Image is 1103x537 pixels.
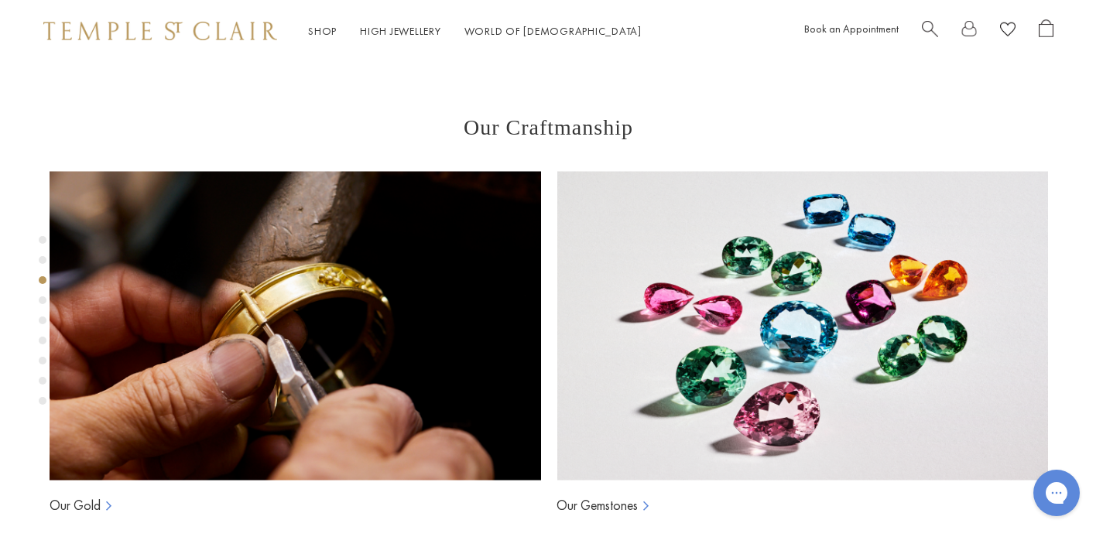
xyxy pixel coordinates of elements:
[464,24,642,38] a: World of [DEMOGRAPHIC_DATA]World of [DEMOGRAPHIC_DATA]
[43,22,277,40] img: Temple St. Clair
[360,24,441,38] a: High JewelleryHigh Jewellery
[50,496,101,515] a: Our Gold
[557,496,638,515] a: Our Gemstones
[1000,19,1016,43] a: View Wishlist
[1039,19,1053,43] a: Open Shopping Bag
[50,171,541,481] img: Ball Chains
[1026,464,1088,522] iframe: Gorgias live chat messenger
[804,22,899,36] a: Book an Appointment
[308,22,642,41] nav: Main navigation
[39,232,46,417] div: Product gallery navigation
[557,171,1048,481] img: Ball Chains
[922,19,938,43] a: Search
[308,24,337,38] a: ShopShop
[50,115,1048,140] h3: Our Craftmanship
